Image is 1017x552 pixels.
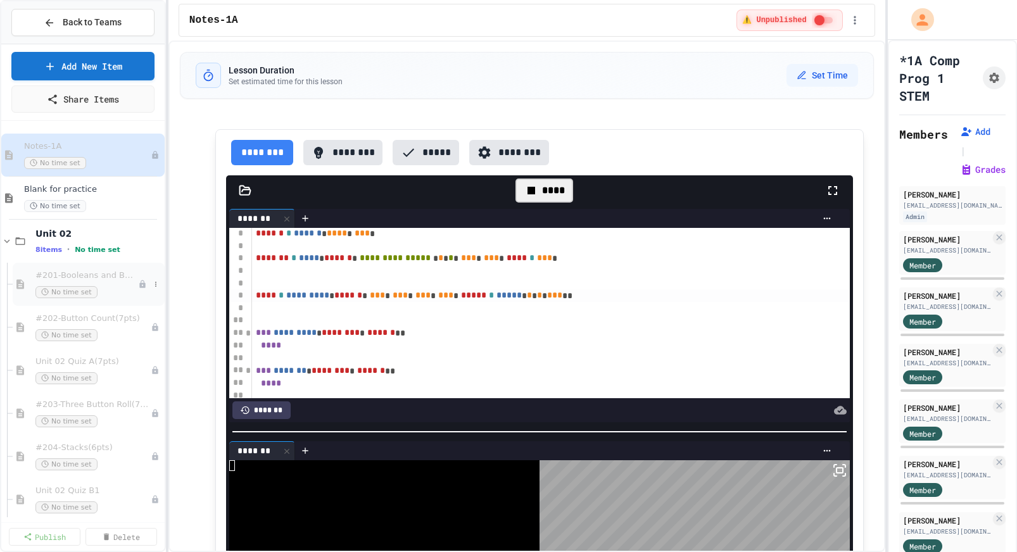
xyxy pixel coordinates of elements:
h3: Lesson Duration [229,64,343,77]
a: Publish [9,528,80,546]
div: [EMAIL_ADDRESS][DOMAIN_NAME] [903,414,990,423]
div: [PERSON_NAME] [903,515,990,526]
span: Unit 02 [35,228,162,239]
span: No time set [75,246,120,254]
span: Blank for practice [24,184,162,195]
span: Notes-1A [24,141,151,152]
span: Member [909,260,936,271]
div: ⚠️ Students cannot see this content! Click the toggle to publish it and make it visible to your c... [736,9,842,31]
div: Unpublished [138,280,147,289]
div: [PERSON_NAME] [903,290,990,301]
span: | [960,143,966,158]
span: Member [909,316,936,327]
span: Notes-1A [189,13,238,28]
span: No time set [35,372,98,384]
span: Unit 02 Quiz A(7pts) [35,356,151,367]
button: Back to Teams [11,9,155,36]
a: Add New Item [11,52,155,80]
button: Assignment Settings [983,66,1006,89]
button: Add [960,125,990,138]
span: #203-Three Button Roll(7pts) [35,399,151,410]
div: [EMAIL_ADDRESS][DOMAIN_NAME] [903,246,990,255]
button: More options [149,278,162,291]
span: No time set [24,157,86,169]
div: [PERSON_NAME] [903,234,990,245]
span: • [67,244,70,254]
div: [EMAIL_ADDRESS][DOMAIN_NAME] [903,201,1002,210]
div: [EMAIL_ADDRESS][DOMAIN_NAME] [903,302,990,311]
div: [PERSON_NAME] [903,346,990,358]
a: Share Items [11,85,155,113]
div: Unpublished [151,452,160,461]
span: Member [909,541,936,552]
div: [PERSON_NAME] [903,402,990,413]
div: Unpublished [151,366,160,375]
div: Unpublished [151,409,160,418]
div: My Account [898,5,937,34]
div: [EMAIL_ADDRESS][DOMAIN_NAME] [903,470,990,480]
span: No time set [35,286,98,298]
div: Unpublished [151,151,160,160]
span: Member [909,428,936,439]
span: No time set [35,458,98,470]
div: Admin [903,211,927,222]
div: Unpublished [151,323,160,332]
div: Unpublished [151,495,160,504]
span: No time set [35,329,98,341]
h1: *1A Comp Prog 1 STEM [899,51,978,104]
button: Grades [960,163,1006,176]
span: Unit 02 Quiz B1 [35,486,151,496]
span: No time set [35,415,98,427]
span: No time set [24,200,86,212]
span: #201-Booleans and Buttons(7pts) [35,270,138,281]
span: Member [909,484,936,496]
span: ⚠️ Unpublished [742,15,806,25]
h2: Members [899,125,948,143]
span: #204-Stacks(6pts) [35,442,151,453]
p: Set estimated time for this lesson [229,77,343,87]
div: [EMAIL_ADDRESS][DOMAIN_NAME] [903,527,990,536]
div: [EMAIL_ADDRESS][DOMAIN_NAME] [903,358,990,368]
a: Delete [85,528,157,546]
span: 8 items [35,246,62,254]
span: #202-Button Count(7pts) [35,313,151,324]
div: [PERSON_NAME] [903,189,1002,200]
span: Member [909,372,936,383]
button: Set Time [786,64,858,87]
span: Back to Teams [63,16,122,29]
div: [PERSON_NAME] [903,458,990,470]
span: No time set [35,501,98,513]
